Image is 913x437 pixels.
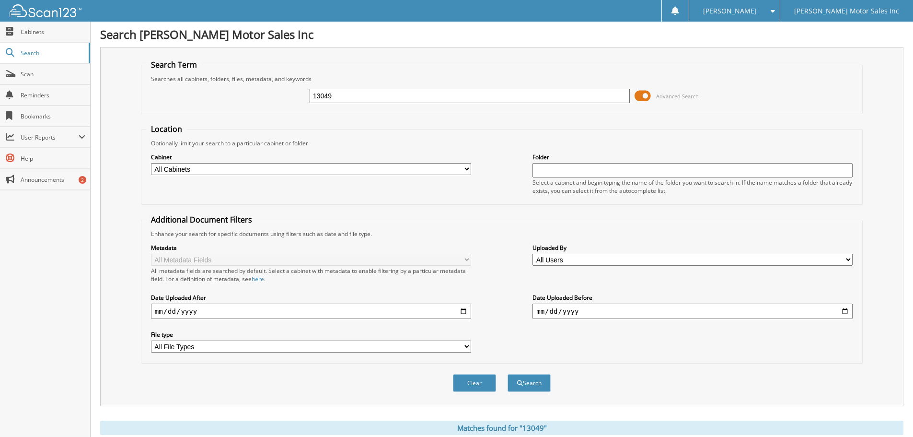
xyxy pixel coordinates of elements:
button: Clear [453,374,496,392]
div: Matches found for "13049" [100,421,903,435]
div: 2 [79,176,86,184]
h1: Search [PERSON_NAME] Motor Sales Inc [100,26,903,42]
span: Announcements [21,176,85,184]
input: start [151,304,471,319]
span: Search [21,49,84,57]
div: Searches all cabinets, folders, files, metadata, and keywords [146,75,857,83]
button: Search [508,374,551,392]
span: Help [21,154,85,163]
span: User Reports [21,133,79,142]
label: Uploaded By [532,244,853,252]
span: Reminders [21,91,85,99]
a: here [252,275,264,283]
div: All metadata fields are searched by default. Select a cabinet with metadata to enable filtering b... [151,267,471,283]
legend: Additional Document Filters [146,214,257,225]
span: [PERSON_NAME] Motor Sales Inc [794,8,899,14]
label: File type [151,331,471,339]
div: Enhance your search for specific documents using filters such as date and file type. [146,230,857,238]
span: [PERSON_NAME] [703,8,757,14]
span: Advanced Search [656,93,699,100]
span: Scan [21,70,85,78]
div: Select a cabinet and begin typing the name of the folder you want to search in. If the name match... [532,178,853,195]
span: Cabinets [21,28,85,36]
label: Date Uploaded Before [532,294,853,302]
span: Bookmarks [21,112,85,120]
input: end [532,304,853,319]
legend: Search Term [146,59,202,70]
label: Cabinet [151,153,471,161]
label: Date Uploaded After [151,294,471,302]
img: scan123-logo-white.svg [10,4,81,17]
label: Metadata [151,244,471,252]
legend: Location [146,124,187,134]
div: Optionally limit your search to a particular cabinet or folder [146,139,857,147]
label: Folder [532,153,853,161]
